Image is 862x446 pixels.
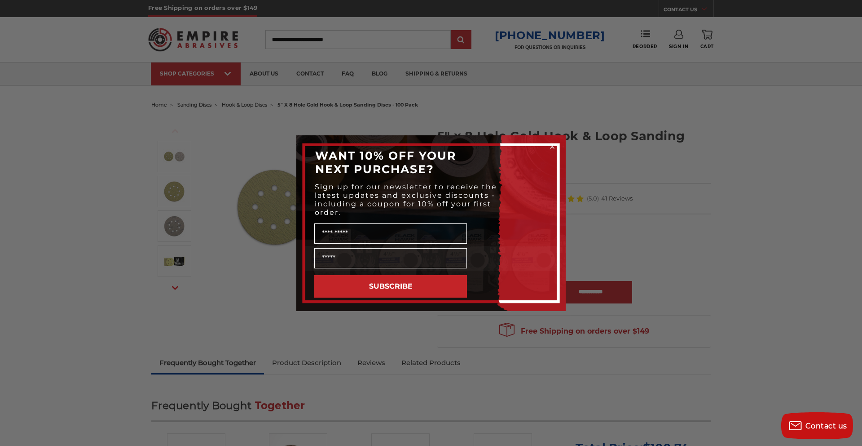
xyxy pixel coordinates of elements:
[805,422,847,430] span: Contact us
[548,142,557,151] button: Close dialog
[314,275,467,298] button: SUBSCRIBE
[781,412,853,439] button: Contact us
[315,149,456,176] span: WANT 10% OFF YOUR NEXT PURCHASE?
[314,248,467,268] input: Email
[315,183,497,217] span: Sign up for our newsletter to receive the latest updates and exclusive discounts - including a co...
